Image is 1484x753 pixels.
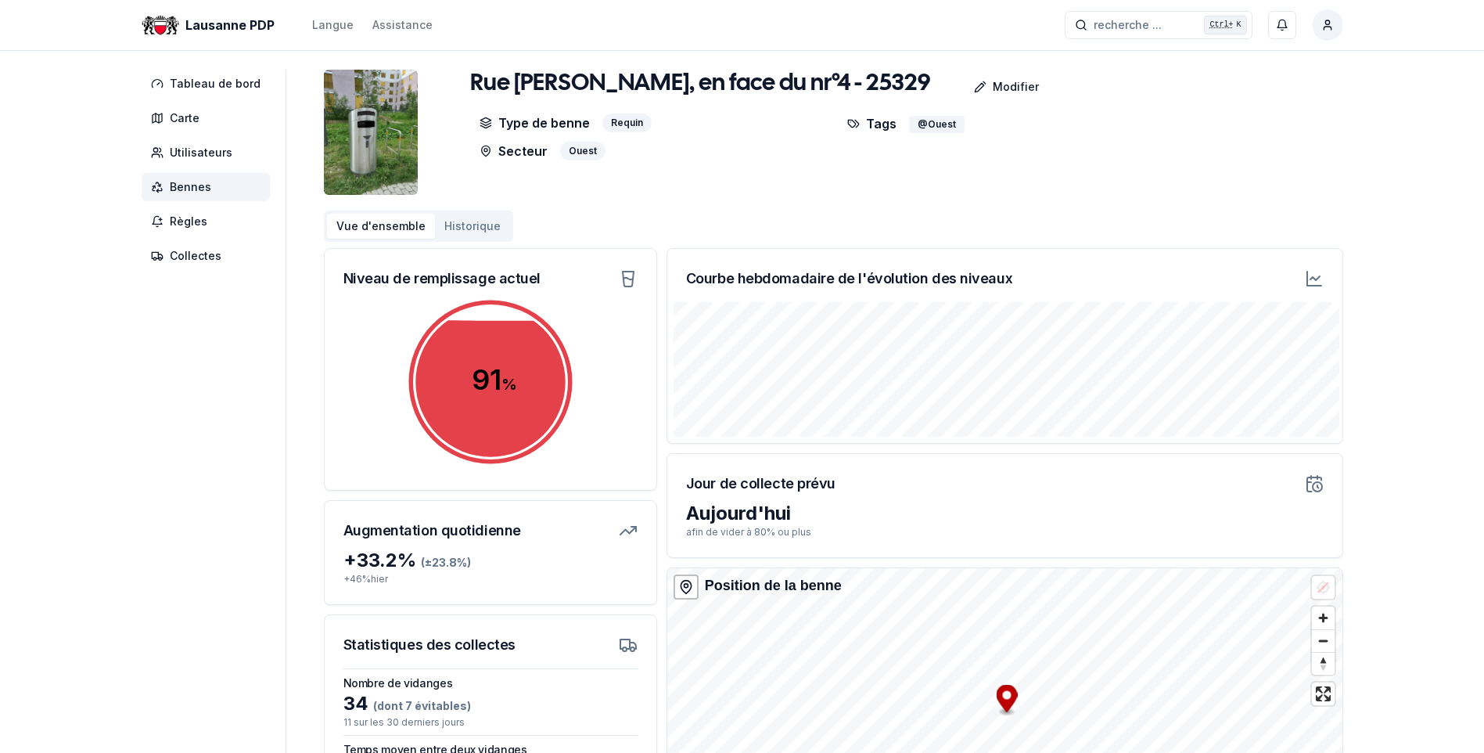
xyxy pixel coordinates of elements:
[1094,17,1162,33] span: recherche ...
[312,16,354,34] button: Langue
[435,214,510,239] button: Historique
[560,142,605,160] div: Ouest
[480,113,590,132] p: Type de benne
[930,71,1051,103] a: Modifier
[142,104,276,132] a: Carte
[1312,653,1335,675] span: Reset bearing to north
[312,17,354,33] div: Langue
[705,575,842,596] div: Position de la benne
[1312,630,1335,652] span: Zoom out
[343,676,638,691] h3: Nombre de vidanges
[1065,11,1252,39] button: recherche ...Ctrl+K
[847,113,897,133] p: Tags
[996,685,1017,717] div: Map marker
[170,110,199,126] span: Carte
[372,16,433,34] a: Assistance
[343,268,541,290] h3: Niveau de remplissage actuel
[686,526,1324,539] p: afin de vider à 80% ou plus
[1312,652,1335,675] button: Reset bearing to north
[686,268,1012,290] h3: Courbe hebdomadaire de l'évolution des niveaux
[142,6,179,44] img: Lausanne PDP Logo
[170,76,261,92] span: Tableau de bord
[602,113,652,132] div: Requin
[343,634,516,656] h3: Statistiques des collectes
[909,116,965,133] div: @Ouest
[1312,629,1335,652] button: Zoom out
[343,716,638,729] p: 11 sur les 30 derniers jours
[368,699,471,712] span: (dont 7 évitables)
[343,520,521,542] h3: Augmentation quotidienne
[170,179,211,195] span: Bennes
[421,556,471,569] span: (± 23.8 %)
[343,691,638,716] div: 34
[1312,576,1335,599] button: Location not available
[686,501,1324,526] div: Aujourd'hui
[142,139,276,167] a: Utilisateurs
[324,70,418,195] img: bin Image
[142,70,276,98] a: Tableau de bord
[327,214,435,239] button: Vue d'ensemble
[142,173,276,201] a: Bennes
[170,145,232,160] span: Utilisateurs
[343,548,638,573] div: + 33.2 %
[343,573,638,585] p: + 46 % hier
[142,242,276,270] a: Collectes
[185,16,275,34] span: Lausanne PDP
[686,473,835,495] h3: Jour de collecte prévu
[142,16,281,34] a: Lausanne PDP
[470,70,930,98] h1: Rue [PERSON_NAME], en face du nr°4 - 25329
[1312,607,1335,629] button: Zoom in
[170,248,221,264] span: Collectes
[170,214,207,229] span: Règles
[142,207,276,236] a: Règles
[993,79,1039,95] p: Modifier
[1312,683,1335,705] button: Enter fullscreen
[480,142,548,160] p: Secteur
